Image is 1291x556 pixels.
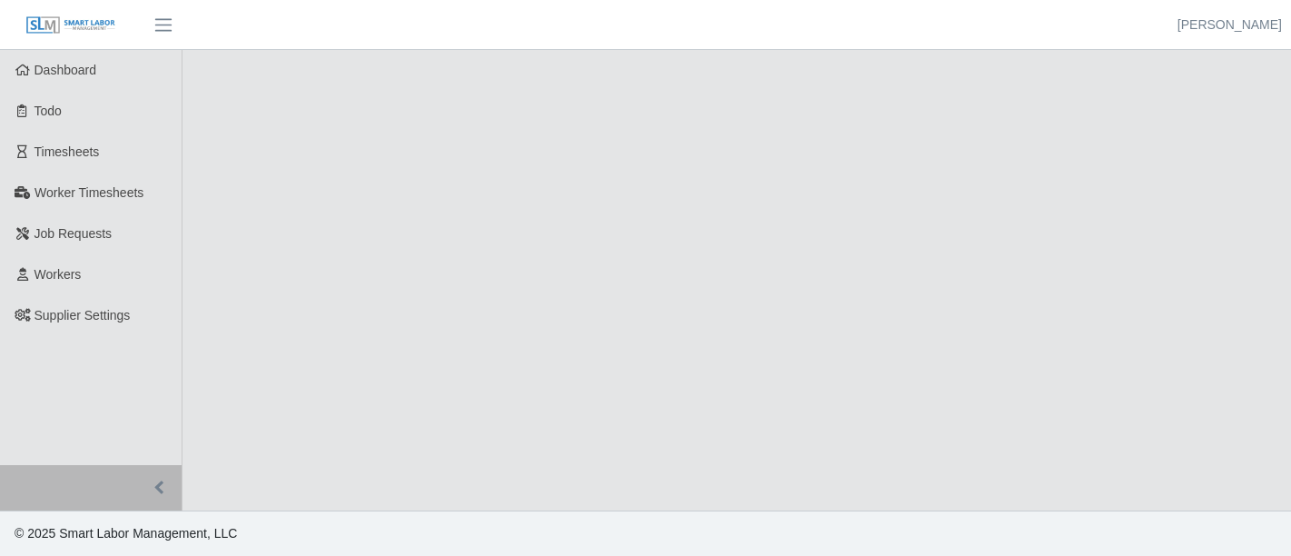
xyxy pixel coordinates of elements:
[34,63,97,77] span: Dashboard
[34,267,82,282] span: Workers
[1178,15,1282,35] a: [PERSON_NAME]
[34,104,62,118] span: Todo
[34,185,143,200] span: Worker Timesheets
[34,308,131,323] span: Supplier Settings
[25,15,116,35] img: SLM Logo
[34,226,113,241] span: Job Requests
[34,144,100,159] span: Timesheets
[15,526,237,541] span: © 2025 Smart Labor Management, LLC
